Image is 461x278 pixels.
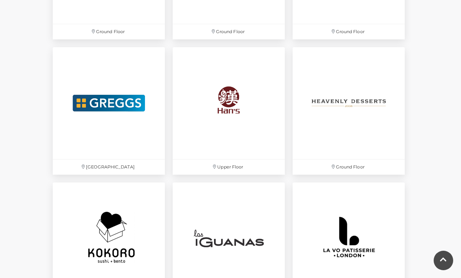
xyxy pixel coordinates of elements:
[293,24,405,39] p: Ground Floor
[169,43,289,179] a: Upper Floor
[173,159,285,175] p: Upper Floor
[49,43,169,179] a: [GEOGRAPHIC_DATA]
[53,159,165,175] p: [GEOGRAPHIC_DATA]
[53,24,165,39] p: Ground Floor
[173,24,285,39] p: Ground Floor
[293,159,405,175] p: Ground Floor
[289,43,409,179] a: Ground Floor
